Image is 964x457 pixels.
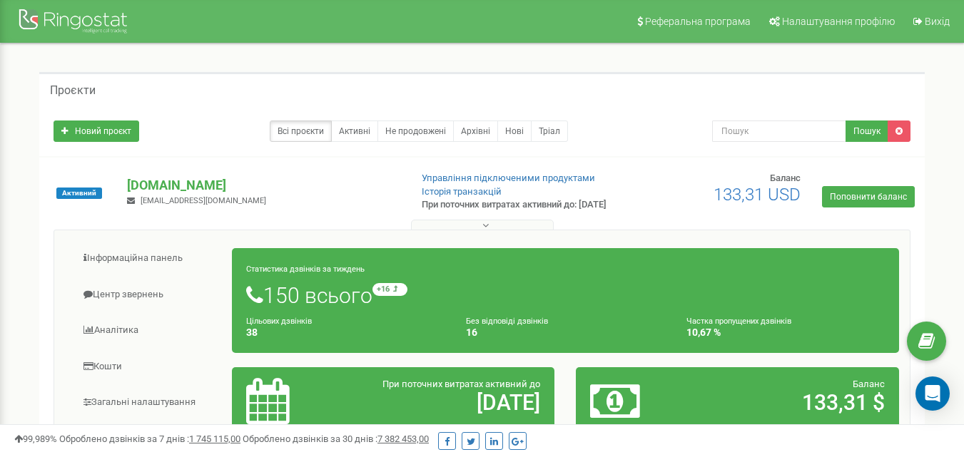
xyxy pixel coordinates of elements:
[59,433,240,444] span: Оброблено дзвінків за 7 днів :
[246,317,312,326] small: Цільових дзвінків
[686,317,791,326] small: Частка пропущених дзвінків
[331,120,378,142] a: Активні
[246,265,365,274] small: Статистика дзвінків за тиждень
[246,283,885,307] h1: 150 всього
[712,120,846,142] input: Пошук
[531,120,568,142] a: Тріал
[65,385,233,420] a: Загальні налаштування
[189,433,240,444] u: 1 745 115,00
[422,186,502,197] a: Історія транзакцій
[422,173,595,183] a: Управління підключеними продуктами
[377,433,429,444] u: 7 382 453,00
[382,379,540,389] span: При поточних витратах активний до
[243,433,429,444] span: Оброблено дзвінків за 30 днів :
[696,391,885,414] h2: 133,31 $
[50,84,96,97] h5: Проєкти
[65,313,233,348] a: Аналiтика
[246,327,445,338] h4: 38
[714,185,801,205] span: 133,31 USD
[65,277,233,312] a: Центр звернень
[377,120,454,142] a: Не продовжені
[127,176,398,195] p: [DOMAIN_NAME]
[54,120,139,142] a: Новий проєкт
[846,120,888,142] button: Пошук
[497,120,532,142] a: Нові
[770,173,801,183] span: Баланс
[65,421,233,456] a: Віртуальна АТС
[466,317,548,326] small: Без відповіді дзвінків
[372,283,407,296] small: +16
[822,186,915,207] a: Поповнити баланс
[270,120,332,142] a: Всі проєкти
[453,120,498,142] a: Архівні
[65,349,233,384] a: Кошти
[645,16,751,27] span: Реферальна програма
[853,379,885,389] span: Баланс
[466,327,664,338] h4: 16
[56,188,102,199] span: Активний
[351,391,540,414] h2: [DATE]
[14,433,57,444] span: 99,989%
[141,196,266,205] span: [EMAIL_ADDRESS][DOMAIN_NAME]
[422,198,620,212] p: При поточних витратах активний до: [DATE]
[686,327,885,338] h4: 10,67 %
[782,16,895,27] span: Налаштування профілю
[65,241,233,276] a: Інформаційна панель
[925,16,950,27] span: Вихід
[915,376,950,411] div: Open Intercom Messenger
